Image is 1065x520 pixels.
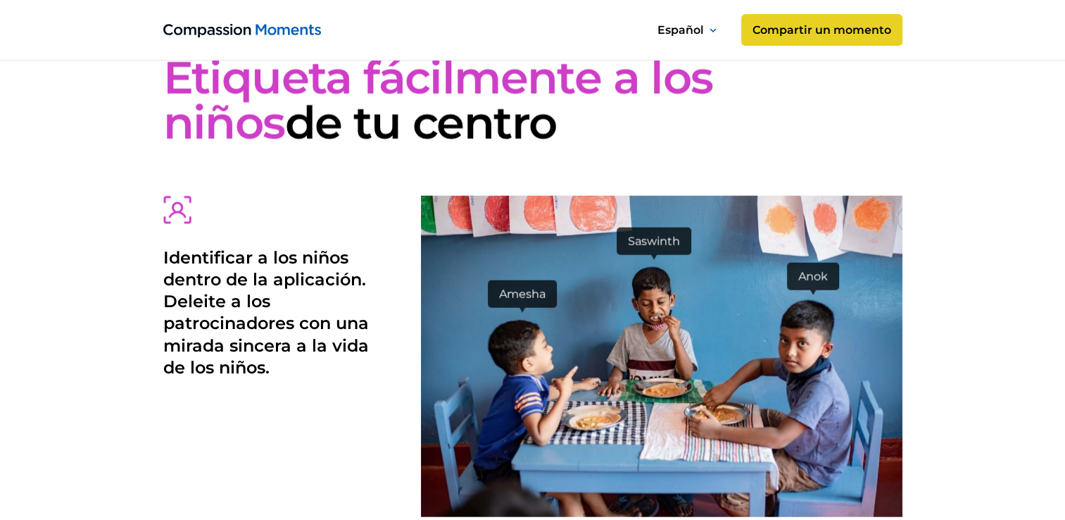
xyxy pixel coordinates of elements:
div: Anok [798,274,828,279]
span: Etiqueta fácilmente a los niños [163,50,713,150]
p: Identificar a los niños dentro de la aplicación. Deleite a los patrocinadores con una mirada sinc... [163,247,370,378]
h2: de tu centro [163,55,726,145]
div: Saswinth [628,239,680,244]
div: Amesha [499,292,546,297]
